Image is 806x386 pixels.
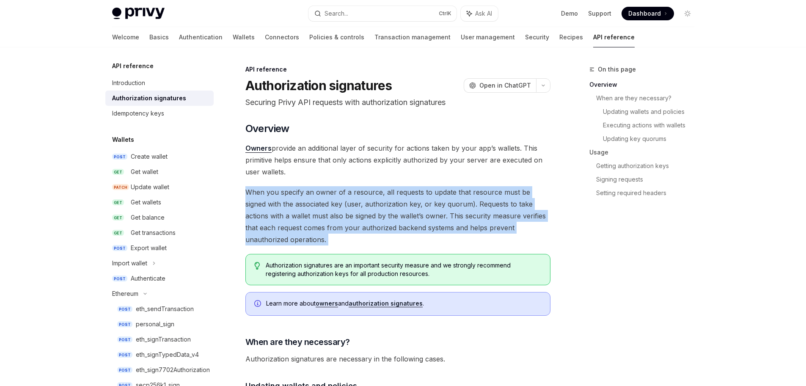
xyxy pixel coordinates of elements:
[325,8,348,19] div: Search...
[308,6,457,21] button: Search...CtrlK
[603,132,701,146] a: Updating key quorums
[112,245,127,251] span: POST
[112,215,124,221] span: GET
[112,199,124,206] span: GET
[464,78,536,93] button: Open in ChatGPT
[628,9,661,18] span: Dashboard
[105,347,214,362] a: POSTeth_signTypedData_v4
[681,7,694,20] button: Toggle dark mode
[245,142,550,178] span: provide an additional layer of security for actions taken by your app’s wallets. This primitive h...
[112,154,127,160] span: POST
[596,186,701,200] a: Setting required headers
[593,27,635,47] a: API reference
[117,306,132,312] span: POST
[131,182,169,192] div: Update wallet
[105,195,214,210] a: GETGet wallets
[105,225,214,240] a: GETGet transactions
[179,27,223,47] a: Authentication
[105,332,214,347] a: POSTeth_signTransaction
[131,212,165,223] div: Get balance
[112,258,147,268] div: Import wallet
[112,276,127,282] span: POST
[131,152,168,162] div: Create wallet
[105,91,214,106] a: Authorization signatures
[475,9,492,18] span: Ask AI
[254,262,260,270] svg: Tip
[589,78,701,91] a: Overview
[112,27,139,47] a: Welcome
[105,106,214,121] a: Idempotency keys
[112,135,134,145] h5: Wallets
[596,159,701,173] a: Getting authorization keys
[112,169,124,175] span: GET
[112,108,164,119] div: Idempotency keys
[596,173,701,186] a: Signing requests
[112,93,186,103] div: Authorization signatures
[131,167,158,177] div: Get wallet
[112,78,145,88] div: Introduction
[105,149,214,164] a: POSTCreate wallet
[561,9,578,18] a: Demo
[603,105,701,119] a: Updating wallets and policies
[266,261,541,278] span: Authorization signatures are an important security measure and we strongly recommend registering ...
[309,27,364,47] a: Policies & controls
[105,240,214,256] a: POSTExport wallet
[245,96,550,108] p: Securing Privy API requests with authorization signatures
[117,321,132,328] span: POST
[245,78,392,93] h1: Authorization signatures
[105,362,214,378] a: POSTeth_sign7702Authorization
[136,304,194,314] div: eth_sendTransaction
[245,65,550,74] div: API reference
[136,334,191,345] div: eth_signTransaction
[479,81,531,90] span: Open in ChatGPT
[559,27,583,47] a: Recipes
[349,300,423,307] a: authorization signatures
[112,8,165,19] img: light logo
[245,144,272,153] a: Owners
[136,319,174,329] div: personal_sign
[117,367,132,373] span: POST
[374,27,451,47] a: Transaction management
[588,9,611,18] a: Support
[266,299,542,308] span: Learn more about and .
[131,228,176,238] div: Get transactions
[112,184,129,190] span: PATCH
[105,210,214,225] a: GETGet balance
[131,273,165,284] div: Authenticate
[105,75,214,91] a: Introduction
[622,7,674,20] a: Dashboard
[245,336,350,348] span: When are they necessary?
[117,336,132,343] span: POST
[461,6,498,21] button: Ask AI
[596,91,701,105] a: When are they necessary?
[105,301,214,317] a: POSTeth_sendTransaction
[265,27,299,47] a: Connectors
[598,64,636,74] span: On this page
[105,271,214,286] a: POSTAuthenticate
[254,300,263,309] svg: Info
[136,365,210,375] div: eth_sign7702Authorization
[105,179,214,195] a: PATCHUpdate wallet
[112,61,154,71] h5: API reference
[245,122,289,135] span: Overview
[245,186,550,245] span: When you specify an owner of a resource, all requests to update that resource must be signed with...
[439,10,451,17] span: Ctrl K
[245,353,550,365] span: Authorization signatures are necessary in the following cases.
[149,27,169,47] a: Basics
[117,352,132,358] span: POST
[589,146,701,159] a: Usage
[316,300,338,307] a: owners
[105,317,214,332] a: POSTpersonal_sign
[131,197,161,207] div: Get wallets
[112,230,124,236] span: GET
[603,119,701,132] a: Executing actions with wallets
[461,27,515,47] a: User management
[136,350,199,360] div: eth_signTypedData_v4
[525,27,549,47] a: Security
[105,164,214,179] a: GETGet wallet
[131,243,167,253] div: Export wallet
[233,27,255,47] a: Wallets
[112,289,138,299] div: Ethereum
